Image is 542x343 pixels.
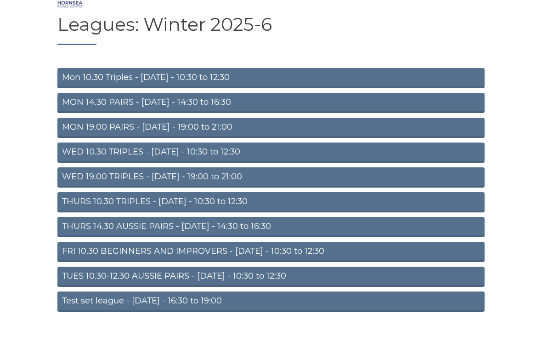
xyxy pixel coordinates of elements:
[57,93,485,113] a: MON 14.30 PAIRS - [DATE] - 14:30 to 16:30
[57,267,485,287] a: TUES 10.30-12.30 AUSSIE PAIRS - [DATE] - 10:30 to 12:30
[57,14,485,45] h1: Leagues: Winter 2025-6
[57,192,485,212] a: THURS 10.30 TRIPLES - [DATE] - 10:30 to 12:30
[57,68,485,88] a: Mon 10.30 Triples - [DATE] - 10:30 to 12:30
[57,242,485,262] a: FRI 10.30 BEGINNERS AND IMPROVERS - [DATE] - 10:30 to 12:30
[57,292,485,312] a: Test set league - [DATE] - 16:30 to 19:00
[57,118,485,138] a: MON 19.00 PAIRS - [DATE] - 19:00 to 21:00
[57,143,485,163] a: WED 10.30 TRIPLES - [DATE] - 10:30 to 12:30
[57,167,485,188] a: WED 19.00 TRIPLES - [DATE] - 19:00 to 21:00
[57,217,485,237] a: THURS 14.30 AUSSIE PAIRS - [DATE] - 14:30 to 16:30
